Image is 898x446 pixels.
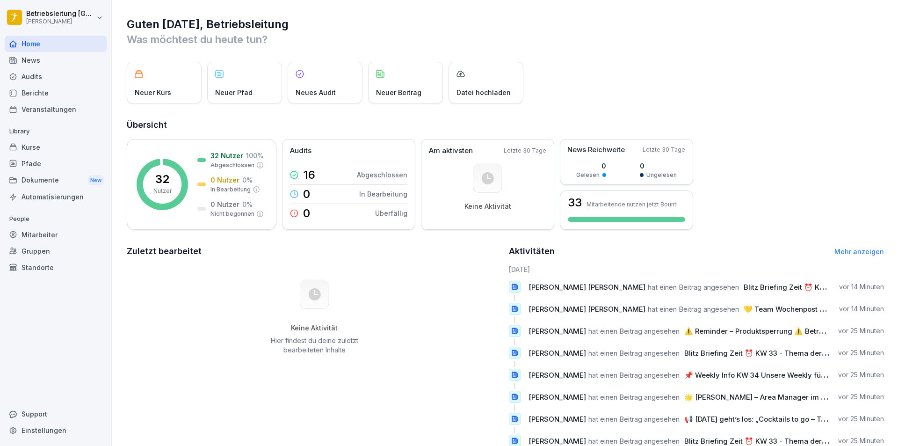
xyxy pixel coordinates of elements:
[5,406,107,422] div: Support
[568,197,582,208] h3: 33
[5,212,107,227] p: People
[5,85,107,101] a: Berichte
[246,151,263,161] p: 100 %
[588,437,680,446] span: hat einen Beitrag angesehen
[215,88,253,97] p: Neuer Pfad
[838,436,884,446] p: vor 25 Minuten
[529,393,586,402] span: [PERSON_NAME]
[267,324,362,332] h5: Keine Aktivität
[588,393,680,402] span: hat einen Beitrag angesehen
[5,227,107,243] a: Mitarbeiter
[5,155,107,172] a: Pfade
[210,210,254,218] p: Nicht begonnen
[5,243,107,259] a: Gruppen
[429,146,473,156] p: Am aktivsten
[576,161,606,171] p: 0
[242,199,253,209] p: 0 %
[838,326,884,336] p: vor 25 Minuten
[210,161,254,169] p: Abgeschlossen
[529,437,586,446] span: [PERSON_NAME]
[5,101,107,117] a: Veranstaltungen
[588,415,680,424] span: hat einen Beitrag angesehen
[210,151,243,161] p: 32 Nutzer
[26,10,94,18] p: Betriebsleitung [GEOGRAPHIC_DATA]
[588,349,680,358] span: hat einen Beitrag angesehen
[504,146,546,155] p: Letzte 30 Tage
[127,245,502,258] h2: Zuletzt bearbeitet
[529,305,645,314] span: [PERSON_NAME] [PERSON_NAME]
[509,264,884,274] h6: [DATE]
[640,161,677,171] p: 0
[296,88,336,97] p: Neues Audit
[5,139,107,155] a: Kurse
[643,146,685,154] p: Letzte 30 Tage
[127,118,884,132] h2: Übersicht
[529,415,586,424] span: [PERSON_NAME]
[529,371,586,380] span: [PERSON_NAME]
[648,283,739,292] span: hat einen Beitrag angesehen
[210,175,239,185] p: 0 Nutzer
[529,283,645,292] span: [PERSON_NAME] [PERSON_NAME]
[5,68,107,85] a: Audits
[588,371,680,380] span: hat einen Beitrag angesehen
[838,348,884,358] p: vor 25 Minuten
[153,187,172,195] p: Nutzer
[303,208,310,219] p: 0
[357,170,407,180] p: Abgeschlossen
[290,146,311,156] p: Audits
[509,245,555,258] h2: Aktivitäten
[88,175,104,186] div: New
[646,171,677,179] p: Ungelesen
[5,259,107,276] a: Standorte
[839,304,884,314] p: vor 14 Minuten
[5,52,107,68] a: News
[838,370,884,380] p: vor 25 Minuten
[210,185,251,194] p: In Bearbeitung
[135,88,171,97] p: Neuer Kurs
[5,124,107,139] p: Library
[267,336,362,355] p: Hier findest du deine zuletzt bearbeiteten Inhalte
[838,414,884,424] p: vor 25 Minuten
[5,422,107,439] a: Einstellungen
[5,36,107,52] a: Home
[5,172,107,189] a: DokumenteNew
[210,199,239,209] p: 0 Nutzer
[648,305,739,314] span: hat einen Beitrag angesehen
[375,208,407,218] p: Überfällig
[359,189,407,199] p: In Bearbeitung
[456,88,511,97] p: Datei hochladen
[529,349,586,358] span: [PERSON_NAME]
[838,392,884,402] p: vor 25 Minuten
[5,172,107,189] div: Dokumente
[127,17,884,32] h1: Guten [DATE], Betriebsleitung
[464,202,511,211] p: Keine Aktivität
[567,145,625,155] p: News Reichweite
[576,171,600,179] p: Gelesen
[5,189,107,205] a: Automatisierungen
[242,175,253,185] p: 0 %
[588,327,680,336] span: hat einen Beitrag angesehen
[834,248,884,256] a: Mehr anzeigen
[529,327,586,336] span: [PERSON_NAME]
[839,282,884,292] p: vor 14 Minuten
[303,169,315,181] p: 16
[376,88,421,97] p: Neuer Beitrag
[303,189,310,200] p: 0
[587,201,678,208] p: Mitarbeitende nutzen jetzt Bounti
[127,32,884,47] p: Was möchtest du heute tun?
[26,18,94,25] p: [PERSON_NAME]
[155,174,169,185] p: 32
